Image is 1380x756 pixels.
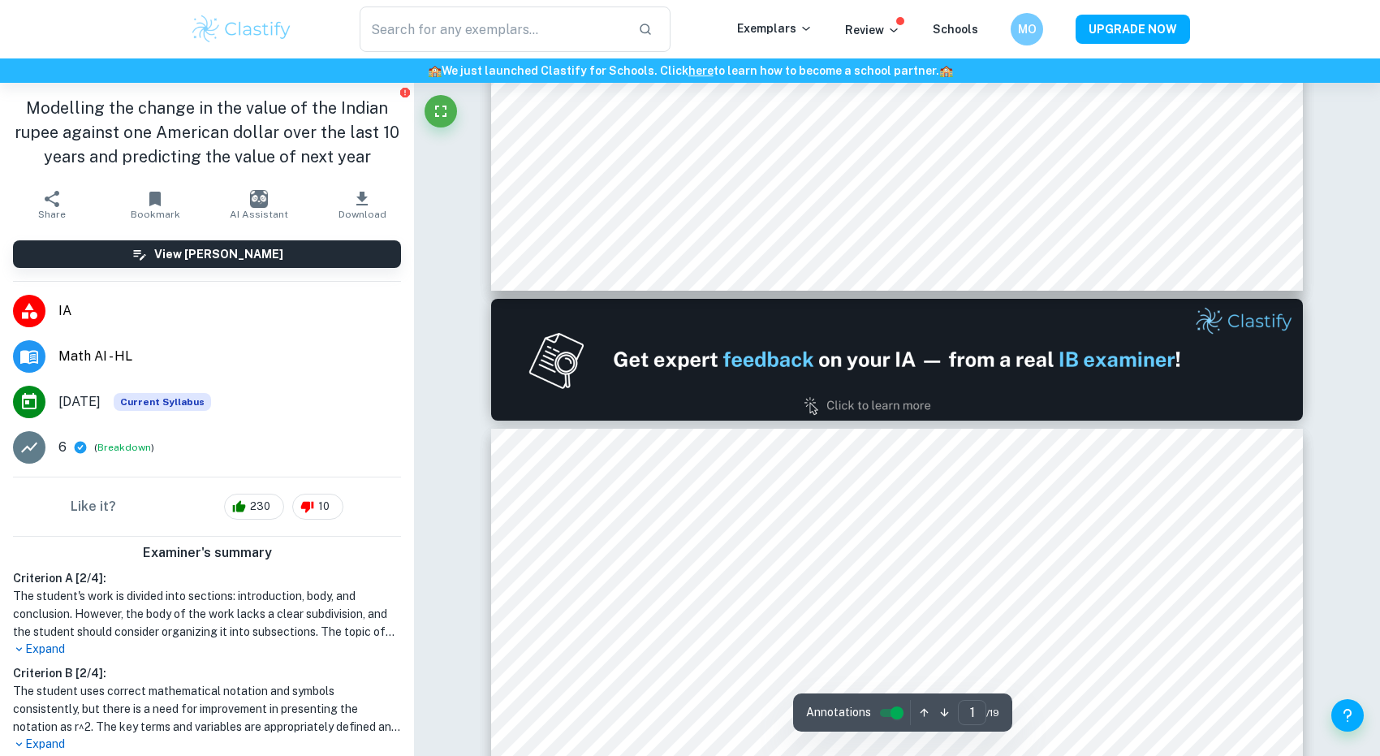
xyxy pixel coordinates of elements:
[360,6,625,52] input: Search for any exemplars...
[13,587,401,641] h1: The student's work is divided into sections: introduction, body, and conclusion. However, the bod...
[986,706,999,720] span: / 19
[428,64,442,77] span: 🏫
[13,641,401,658] p: Expand
[845,21,900,39] p: Review
[292,494,343,520] div: 10
[58,438,67,457] p: 6
[250,190,268,208] img: AI Assistant
[13,240,401,268] button: View [PERSON_NAME]
[491,299,1303,421] img: Ad
[241,499,279,515] span: 230
[13,682,401,736] h1: The student uses correct mathematical notation and symbols consistently, but there is a need for ...
[13,96,401,169] h1: Modelling the change in the value of the Indian rupee against one American dollar over the last 1...
[230,209,288,220] span: AI Assistant
[13,569,401,587] h6: Criterion A [ 2 / 4 ]:
[939,64,953,77] span: 🏫
[104,182,208,227] button: Bookmark
[3,62,1377,80] h6: We just launched Clastify for Schools. Click to learn how to become a school partner.
[114,393,211,411] span: Current Syllabus
[131,209,180,220] span: Bookmark
[1076,15,1190,44] button: UPGRADE NOW
[688,64,714,77] a: here
[6,543,408,563] h6: Examiner's summary
[13,664,401,682] h6: Criterion B [ 2 / 4 ]:
[1331,699,1364,732] button: Help and Feedback
[114,393,211,411] div: This exemplar is based on the current syllabus. Feel free to refer to it for inspiration/ideas wh...
[1011,13,1043,45] button: MO
[38,209,66,220] span: Share
[399,86,411,98] button: Report issue
[13,736,401,753] p: Expand
[1018,20,1037,38] h6: MO
[97,440,151,455] button: Breakdown
[737,19,813,37] p: Exemplars
[806,704,871,721] span: Annotations
[339,209,386,220] span: Download
[71,497,116,516] h6: Like it?
[58,392,101,412] span: [DATE]
[207,182,311,227] button: AI Assistant
[154,245,283,263] h6: View [PERSON_NAME]
[933,23,978,36] a: Schools
[58,301,401,321] span: IA
[58,347,401,366] span: Math AI - HL
[190,13,293,45] img: Clastify logo
[94,440,154,456] span: ( )
[309,499,339,515] span: 10
[224,494,284,520] div: 230
[425,95,457,127] button: Fullscreen
[311,182,415,227] button: Download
